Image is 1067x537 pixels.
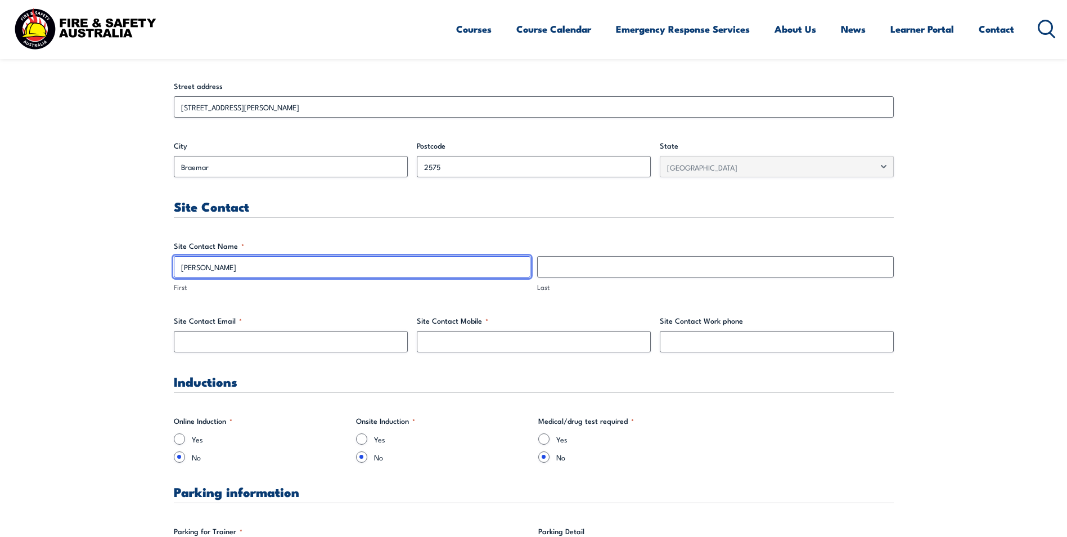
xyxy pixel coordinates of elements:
a: Courses [456,14,492,44]
label: Site Contact Work phone [660,315,894,326]
a: News [841,14,866,44]
label: Last [537,282,894,293]
label: Yes [192,433,347,445]
label: Postcode [417,140,651,151]
legend: Onsite Induction [356,415,415,427]
label: No [556,451,712,463]
label: City [174,140,408,151]
a: Course Calendar [516,14,591,44]
a: Learner Portal [890,14,954,44]
legend: Medical/drug test required [538,415,634,427]
legend: Site Contact Name [174,240,244,252]
h3: Site Contact [174,200,894,213]
label: Parking Detail [538,526,894,537]
h3: Parking information [174,485,894,498]
label: First [174,282,530,293]
h3: Inductions [174,375,894,388]
label: Yes [374,433,529,445]
label: No [192,451,347,463]
a: About Us [775,14,816,44]
label: State [660,140,894,151]
legend: Parking for Trainer [174,526,242,537]
label: Site Contact Email [174,315,408,326]
label: Street address [174,80,894,92]
label: Yes [556,433,712,445]
label: Site Contact Mobile [417,315,651,326]
a: Contact [979,14,1014,44]
label: No [374,451,529,463]
legend: Online Induction [174,415,232,427]
a: Emergency Response Services [616,14,750,44]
